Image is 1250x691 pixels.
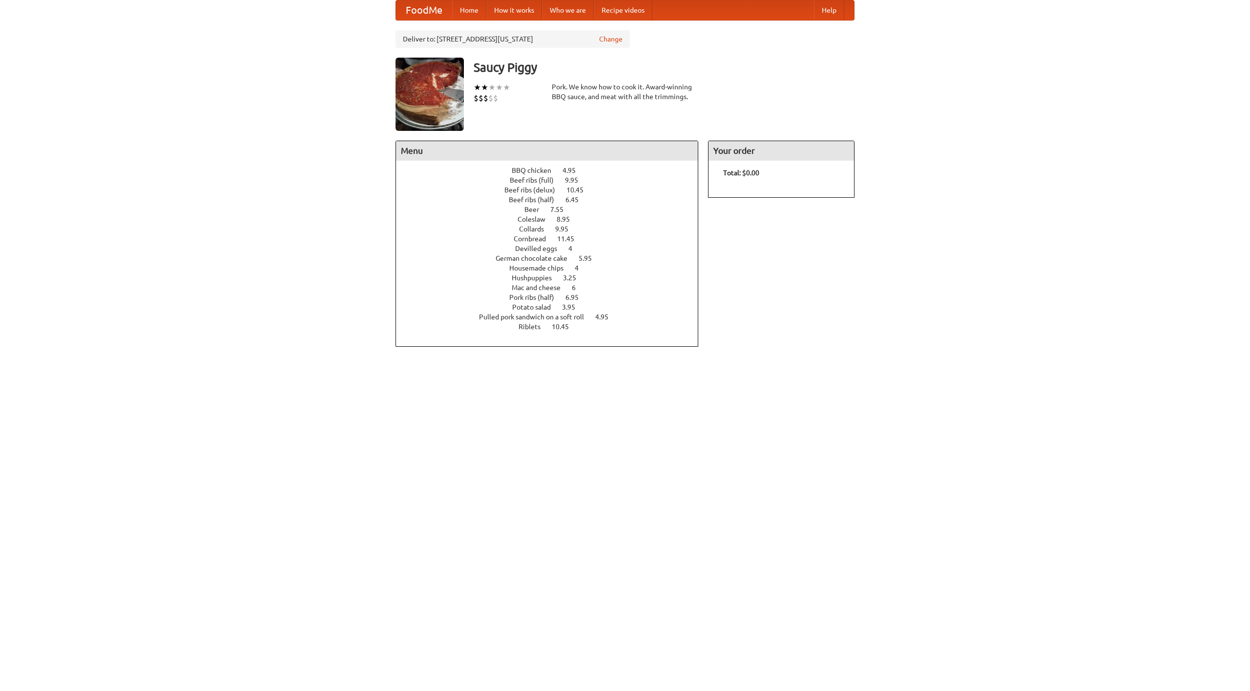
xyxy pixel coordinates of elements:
a: FoodMe [396,0,452,20]
li: $ [479,93,483,104]
span: Coleslaw [518,215,555,223]
span: Pulled pork sandwich on a soft roll [479,313,594,321]
span: 5.95 [579,254,602,262]
li: $ [474,93,479,104]
span: Devilled eggs [515,245,567,252]
span: Housemade chips [509,264,573,272]
b: Total: $0.00 [723,169,759,177]
span: BBQ chicken [512,167,561,174]
div: Deliver to: [STREET_ADDRESS][US_STATE] [396,30,630,48]
li: $ [483,93,488,104]
span: 11.45 [557,235,584,243]
li: $ [488,93,493,104]
span: Hushpuppies [512,274,562,282]
span: 3.25 [563,274,586,282]
span: 6.45 [565,196,588,204]
span: Mac and cheese [512,284,570,292]
li: ★ [474,82,481,93]
a: Beer 7.55 [524,206,582,213]
a: Pulled pork sandwich on a soft roll 4.95 [479,313,626,321]
span: Cornbread [514,235,556,243]
a: Change [599,34,623,44]
span: 10.45 [552,323,579,331]
span: Beef ribs (half) [509,196,564,204]
a: Potato salad 3.95 [512,303,593,311]
h3: Saucy Piggy [474,58,854,77]
span: 7.55 [550,206,573,213]
a: Hushpuppies 3.25 [512,274,594,282]
span: 6.95 [565,293,588,301]
li: ★ [503,82,510,93]
a: Beef ribs (delux) 10.45 [504,186,602,194]
span: 3.95 [562,303,585,311]
a: Who we are [542,0,594,20]
img: angular.jpg [396,58,464,131]
a: German chocolate cake 5.95 [496,254,610,262]
div: Pork. We know how to cook it. Award-winning BBQ sauce, and meat with all the trimmings. [552,82,698,102]
h4: Menu [396,141,698,161]
a: Pork ribs (half) 6.95 [509,293,597,301]
li: $ [493,93,498,104]
li: ★ [496,82,503,93]
span: Beef ribs (delux) [504,186,565,194]
a: Collards 9.95 [519,225,586,233]
a: How it works [486,0,542,20]
a: Beef ribs (full) 9.95 [510,176,596,184]
span: Collards [519,225,554,233]
span: 9.95 [555,225,578,233]
a: Coleslaw 8.95 [518,215,588,223]
span: Beef ribs (full) [510,176,563,184]
a: Beef ribs (half) 6.45 [509,196,597,204]
span: 4 [575,264,588,272]
a: BBQ chicken 4.95 [512,167,594,174]
h4: Your order [708,141,854,161]
a: Housemade chips 4 [509,264,597,272]
a: Mac and cheese 6 [512,284,594,292]
span: Beer [524,206,549,213]
span: 6 [572,284,585,292]
li: ★ [488,82,496,93]
a: Home [452,0,486,20]
span: 8.95 [557,215,580,223]
span: 4.95 [595,313,618,321]
a: Help [814,0,844,20]
li: ★ [481,82,488,93]
span: Potato salad [512,303,561,311]
span: 4 [568,245,582,252]
span: 10.45 [566,186,593,194]
a: Recipe videos [594,0,652,20]
span: German chocolate cake [496,254,577,262]
span: 4.95 [562,167,585,174]
span: Pork ribs (half) [509,293,564,301]
span: 9.95 [565,176,588,184]
a: Devilled eggs 4 [515,245,590,252]
a: Cornbread 11.45 [514,235,592,243]
span: Riblets [519,323,550,331]
a: Riblets 10.45 [519,323,587,331]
